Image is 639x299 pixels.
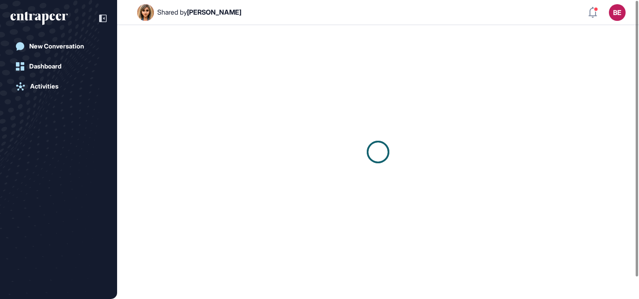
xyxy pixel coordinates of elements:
[137,4,154,21] img: User Image
[609,4,626,21] button: BE
[157,8,241,16] div: Shared by
[187,8,241,16] span: [PERSON_NAME]
[10,58,107,75] a: Dashboard
[10,12,68,25] div: entrapeer-logo
[30,83,59,90] div: Activities
[29,43,84,50] div: New Conversation
[29,63,61,70] div: Dashboard
[10,78,107,95] a: Activities
[10,38,107,55] a: New Conversation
